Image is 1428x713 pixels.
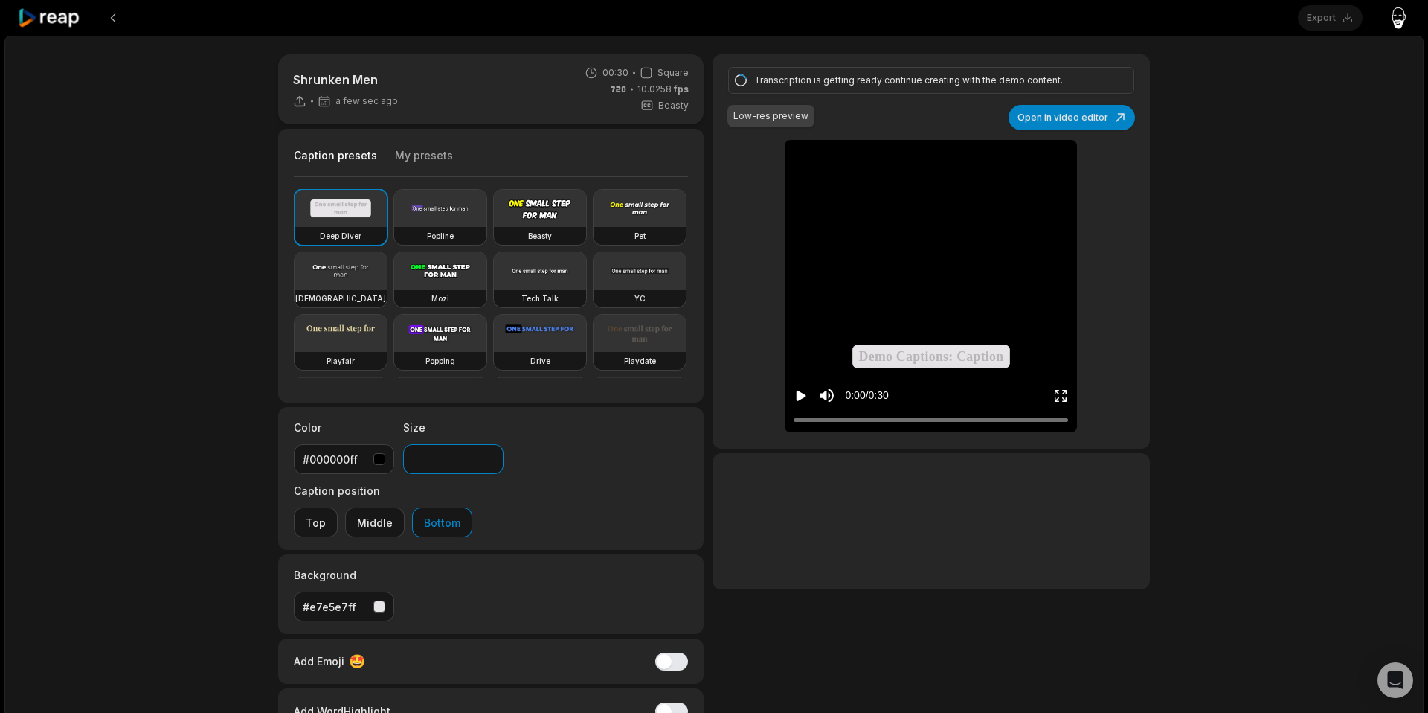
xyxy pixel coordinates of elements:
[794,382,808,409] button: Play video
[845,388,888,403] div: 0:00 / 0:30
[295,292,386,304] h3: [DEMOGRAPHIC_DATA]
[637,83,689,96] span: 10.0258
[294,508,338,537] button: Top
[658,99,689,112] span: Beasty
[320,230,361,242] h3: Deep Diver
[294,592,394,621] button: #e7e5e7ff
[956,346,1003,366] span: Caption
[403,420,504,435] label: Size
[335,95,398,107] span: a few sec ago
[345,508,405,537] button: Middle
[657,66,689,80] span: Square
[1377,662,1413,698] div: Open Intercom Messenger
[327,355,355,367] h3: Playfair
[294,567,394,583] label: Background
[1009,105,1135,130] button: Open in video editor
[733,109,808,123] div: Low-res preview
[896,346,953,366] span: Captions:
[395,148,453,176] button: My presets
[521,292,559,304] h3: Tech Talk
[530,355,550,367] h3: Drive
[431,292,449,304] h3: Mozi
[294,148,377,177] button: Caption presets
[412,508,472,537] button: Bottom
[817,386,836,405] button: Mute sound
[602,66,628,80] span: 00:30
[293,71,398,89] p: Shrunken Men
[674,83,689,95] span: fps
[294,483,472,499] label: Caption position
[859,346,893,366] span: Demo
[624,355,656,367] h3: Playdate
[754,74,1104,87] div: Transcription is getting ready continue creating with the demo content.
[303,599,367,615] div: #e7e5e7ff
[427,230,454,242] h3: Popline
[528,230,552,242] h3: Beasty
[425,355,455,367] h3: Popping
[303,452,367,467] div: #000000ff
[634,230,646,242] h3: Pet
[349,651,365,671] span: 🤩
[294,653,344,669] span: Add Emoji
[294,444,394,474] button: #000000ff
[634,292,646,304] h3: YC
[294,420,394,435] label: Color
[1053,382,1068,409] button: Enter Fullscreen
